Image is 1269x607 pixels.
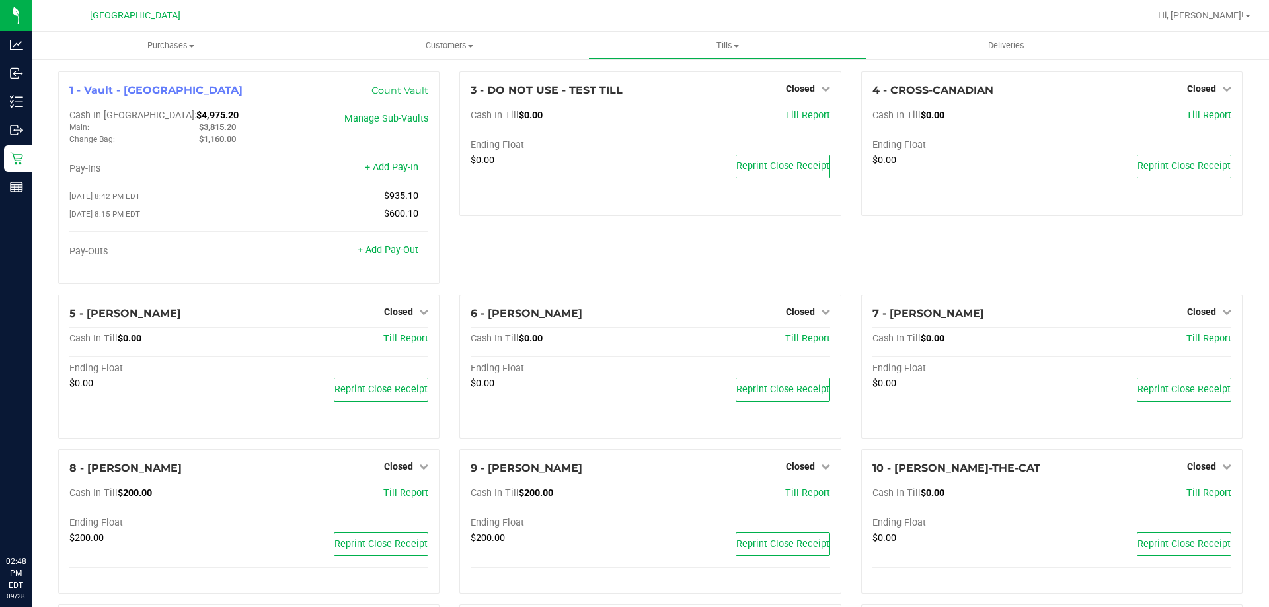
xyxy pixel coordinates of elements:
[471,333,519,344] span: Cash In Till
[358,244,418,256] a: + Add Pay-Out
[199,134,236,144] span: $1,160.00
[10,67,23,80] inline-svg: Inbound
[970,40,1042,52] span: Deliveries
[69,378,93,389] span: $0.00
[736,155,830,178] button: Reprint Close Receipt
[199,122,236,132] span: $3,815.20
[69,462,182,474] span: 8 - [PERSON_NAME]
[736,538,829,550] span: Reprint Close Receipt
[90,10,180,21] span: [GEOGRAPHIC_DATA]
[1137,155,1231,178] button: Reprint Close Receipt
[921,487,944,499] span: $0.00
[471,487,519,499] span: Cash In Till
[69,363,249,375] div: Ending Float
[786,83,815,94] span: Closed
[6,555,26,591] p: 02:48 PM EDT
[471,462,582,474] span: 9 - [PERSON_NAME]
[1186,110,1231,121] a: Till Report
[471,110,519,121] span: Cash In Till
[872,462,1040,474] span: 10 - [PERSON_NAME]-THE-CAT
[471,139,650,151] div: Ending Float
[471,378,494,389] span: $0.00
[471,84,623,96] span: 3 - DO NOT USE - TEST TILL
[519,487,553,499] span: $200.00
[10,152,23,165] inline-svg: Retail
[1137,532,1231,556] button: Reprint Close Receipt
[471,155,494,166] span: $0.00
[1187,306,1216,317] span: Closed
[1137,384,1231,395] span: Reprint Close Receipt
[1137,538,1231,550] span: Reprint Close Receipt
[10,95,23,108] inline-svg: Inventory
[872,517,1052,529] div: Ending Float
[872,532,896,544] span: $0.00
[786,461,815,472] span: Closed
[872,333,921,344] span: Cash In Till
[872,139,1052,151] div: Ending Float
[10,38,23,52] inline-svg: Analytics
[1137,161,1231,172] span: Reprint Close Receipt
[69,84,243,96] span: 1 - Vault - [GEOGRAPHIC_DATA]
[1187,83,1216,94] span: Closed
[736,378,830,402] button: Reprint Close Receipt
[310,32,588,59] a: Customers
[1187,461,1216,472] span: Closed
[786,306,815,317] span: Closed
[736,532,830,556] button: Reprint Close Receipt
[588,32,866,59] a: Tills
[872,363,1052,375] div: Ending Float
[872,155,896,166] span: $0.00
[383,487,428,499] a: Till Report
[6,591,26,601] p: 09/28
[69,135,115,144] span: Change Bag:
[384,306,413,317] span: Closed
[69,110,196,121] span: Cash In [GEOGRAPHIC_DATA]:
[69,209,140,219] span: [DATE] 8:15 PM EDT
[69,517,249,529] div: Ending Float
[785,333,830,344] a: Till Report
[69,487,118,499] span: Cash In Till
[471,307,582,320] span: 6 - [PERSON_NAME]
[334,532,428,556] button: Reprint Close Receipt
[471,532,505,544] span: $200.00
[921,333,944,344] span: $0.00
[10,124,23,137] inline-svg: Outbound
[471,363,650,375] div: Ending Float
[69,532,104,544] span: $200.00
[519,333,543,344] span: $0.00
[365,162,418,173] a: + Add Pay-In
[69,192,140,201] span: [DATE] 8:42 PM EDT
[118,333,141,344] span: $0.00
[384,461,413,472] span: Closed
[1186,333,1231,344] a: Till Report
[32,32,310,59] a: Purchases
[785,487,830,499] a: Till Report
[872,378,896,389] span: $0.00
[69,123,89,132] span: Main:
[384,208,418,219] span: $600.10
[69,246,249,258] div: Pay-Outs
[872,487,921,499] span: Cash In Till
[334,538,428,550] span: Reprint Close Receipt
[519,110,543,121] span: $0.00
[736,384,829,395] span: Reprint Close Receipt
[589,40,866,52] span: Tills
[921,110,944,121] span: $0.00
[371,85,428,96] a: Count Vault
[311,40,588,52] span: Customers
[785,110,830,121] a: Till Report
[334,378,428,402] button: Reprint Close Receipt
[872,84,993,96] span: 4 - CROSS-CANADIAN
[1158,10,1244,20] span: Hi, [PERSON_NAME]!
[1186,487,1231,499] a: Till Report
[383,333,428,344] a: Till Report
[736,161,829,172] span: Reprint Close Receipt
[1137,378,1231,402] button: Reprint Close Receipt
